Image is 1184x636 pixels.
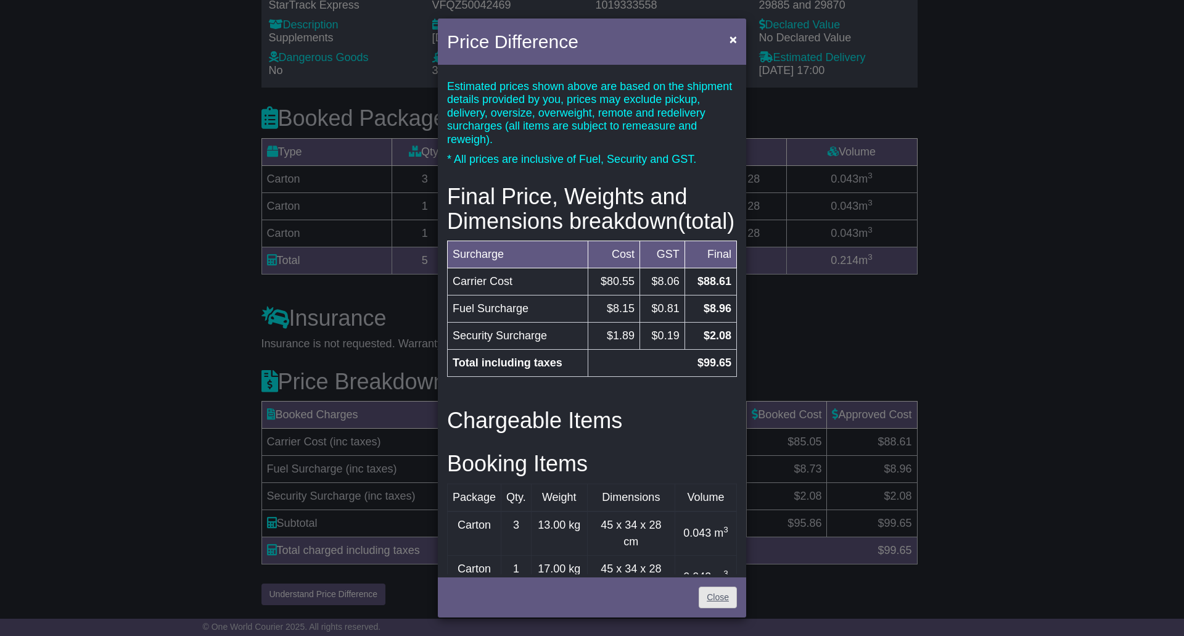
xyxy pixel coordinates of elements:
td: $80.55 [588,268,639,295]
sup: 3 [723,525,728,534]
td: Dimensions [587,484,675,511]
td: Package [448,484,501,511]
td: Total including taxes [448,350,588,377]
td: $1.89 [588,323,639,350]
td: $99.65 [588,350,736,377]
td: Qty. [501,484,532,511]
td: $8.96 [684,295,736,323]
td: 0.043 m [675,511,737,556]
td: GST [640,241,685,268]
h3: Final Price, Weights and Dimensions breakdown(total) [447,184,737,233]
sup: 3 [723,569,728,578]
div: Carton [453,561,496,577]
td: Security Surcharge [448,323,588,350]
td: 0.043 m [675,555,737,599]
td: 1 [501,555,532,599]
td: Surcharge [448,241,588,268]
td: Volume [675,484,737,511]
td: 3 [501,511,532,556]
span: × [730,32,737,46]
h3: Chargeable Items [447,408,737,433]
td: 45 x 34 x 28 cm [587,555,675,599]
td: 13.00 kg [531,511,587,556]
div: Carton [453,517,496,534]
a: Close [699,587,737,608]
td: Cost [588,241,639,268]
td: 17.00 kg [531,555,587,599]
p: * All prices are inclusive of Fuel, Security and GST. [447,153,737,167]
td: Final [684,241,736,268]
h4: Price Difference [447,28,578,56]
td: 45 x 34 x 28 cm [587,511,675,556]
h3: Booking Items [447,452,737,476]
td: $8.06 [640,268,685,295]
button: Close [723,27,743,52]
td: Weight [531,484,587,511]
td: $88.61 [684,268,736,295]
td: Carrier Cost [448,268,588,295]
p: Estimated prices shown above are based on the shipment details provided by you, prices may exclud... [447,80,737,147]
td: Fuel Surcharge [448,295,588,323]
td: $2.08 [684,323,736,350]
td: $0.19 [640,323,685,350]
td: $0.81 [640,295,685,323]
td: $8.15 [588,295,639,323]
